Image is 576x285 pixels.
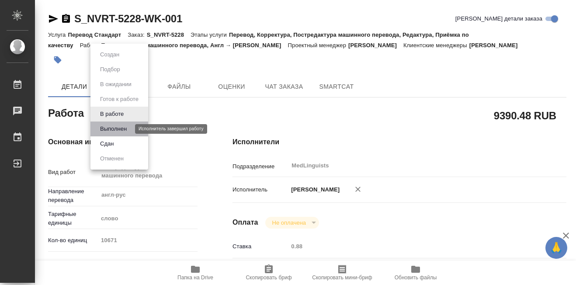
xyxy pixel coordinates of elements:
[97,80,134,89] button: В ожидании
[97,154,126,163] button: Отменен
[97,139,116,149] button: Сдан
[97,124,129,134] button: Выполнен
[97,109,126,119] button: В работе
[97,65,123,74] button: Подбор
[97,50,122,59] button: Создан
[97,94,141,104] button: Готов к работе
